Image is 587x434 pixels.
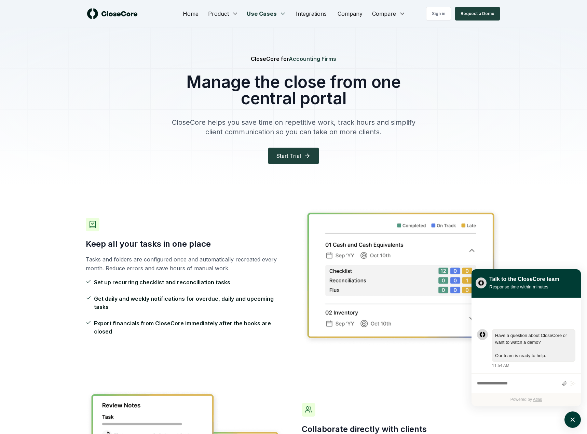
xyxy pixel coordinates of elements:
button: atlas-launcher [564,411,581,428]
a: Integrations [290,7,332,21]
div: atlas-message [477,329,575,369]
div: Thursday, September 11, 11:54 AM [492,329,575,369]
h4: CloseCore for [162,55,425,63]
button: Use Cases [243,7,290,21]
span: Use Cases [247,10,277,18]
span: Product [208,10,229,18]
a: Company [332,7,368,21]
span: Get daily and weekly notifications for overdue, daily and upcoming tasks [94,295,285,311]
button: Attach files by clicking or dropping files here [562,381,567,386]
p: CloseCore helps you save time on repetitive work, track hours and simplify client communication s... [162,118,425,137]
img: Keep all your tasks in one place [302,208,501,345]
div: atlas-message-bubble [492,329,575,362]
a: Sign in [426,7,451,21]
span: Set up recurring checklist and reconciliation tasks [94,278,230,286]
div: atlas-ticket [472,298,581,406]
a: Home [177,7,204,21]
div: atlas-message-author-avatar [477,329,488,340]
button: Start Trial [268,148,319,164]
div: atlas-composer [477,377,575,390]
span: Export financials from CloseCore immediately after the books are closed [94,319,285,336]
div: 11:54 AM [492,363,509,369]
p: Tasks and folders are configured once and automatically recreated every month. Reduce errors and ... [86,255,285,273]
div: atlas-message-text [495,332,572,359]
button: Compare [368,7,410,21]
h1: Manage the close from one central portal [162,74,425,107]
button: Request a Demo [455,7,500,21]
h3: Keep all your tasks in one place [86,239,285,249]
button: Product [204,7,243,21]
span: Accounting Firms [289,55,336,62]
div: Talk to the CloseCore team [489,275,559,283]
div: Powered by [472,393,581,406]
div: atlas-window [472,269,581,406]
span: Compare [372,10,396,18]
a: Atlas [533,397,542,402]
div: Response time within minutes [489,283,559,290]
img: yblje5SQxOoZuw2TcITt_icon.png [476,277,487,288]
img: logo [87,8,138,19]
